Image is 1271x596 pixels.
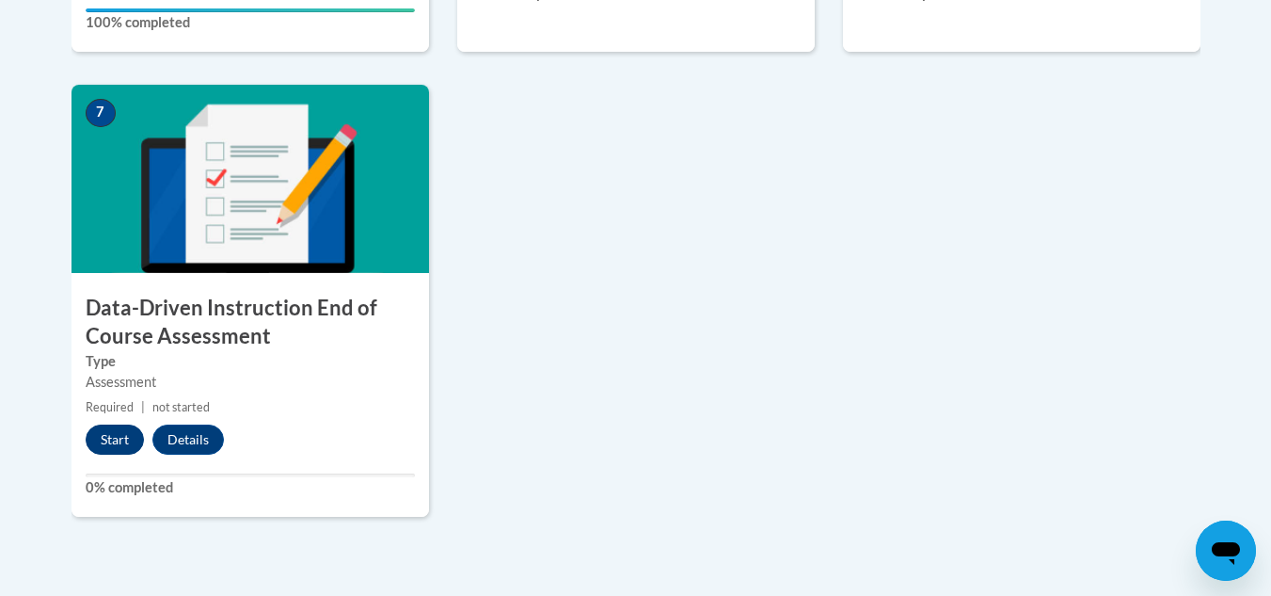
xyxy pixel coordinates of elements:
[86,99,116,127] span: 7
[141,400,145,414] span: |
[86,12,415,33] label: 100% completed
[71,85,429,273] img: Course Image
[71,294,429,352] h3: Data-Driven Instruction End of Course Assessment
[152,425,224,455] button: Details
[86,400,134,414] span: Required
[86,372,415,393] div: Assessment
[86,351,415,372] label: Type
[152,400,210,414] span: not started
[1196,521,1256,581] iframe: Button to launch messaging window
[86,425,144,455] button: Start
[86,477,415,498] label: 0% completed
[86,8,415,12] div: Your progress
